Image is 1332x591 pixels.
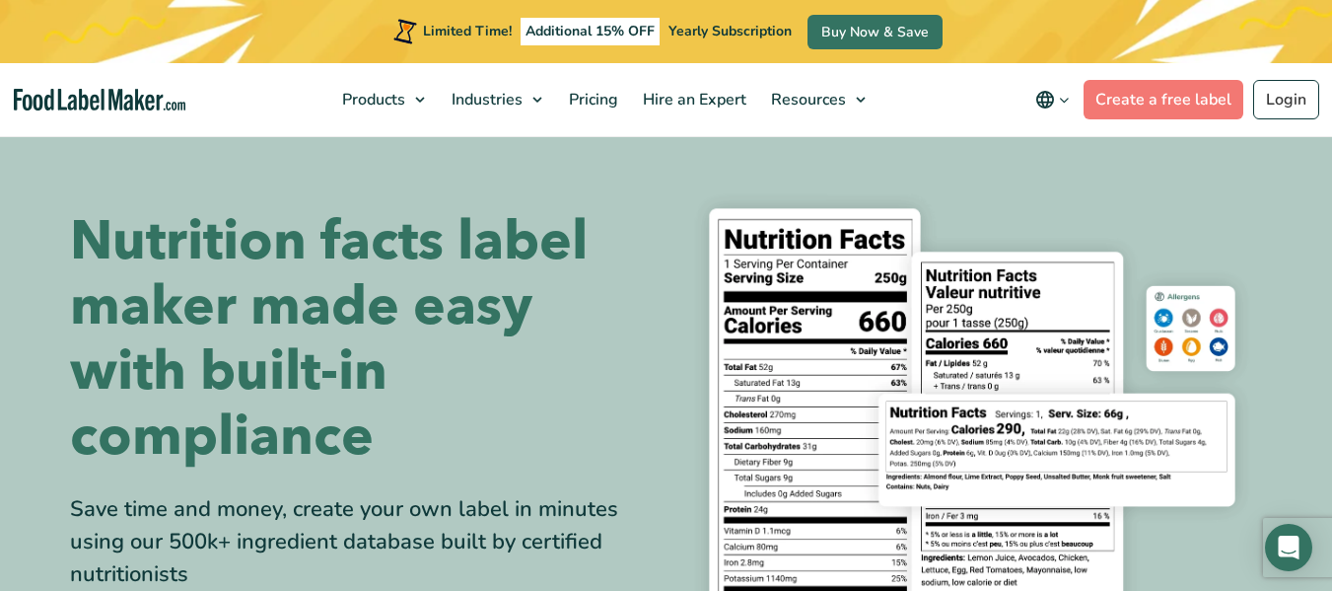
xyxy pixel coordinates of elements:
[423,22,512,40] span: Limited Time!
[807,15,943,49] a: Buy Now & Save
[446,89,525,111] span: Industries
[637,89,748,111] span: Hire an Expert
[440,63,552,136] a: Industries
[1084,80,1243,119] a: Create a free label
[336,89,407,111] span: Products
[70,209,652,470] h1: Nutrition facts label maker made easy with built-in compliance
[1253,80,1319,119] a: Login
[668,22,792,40] span: Yearly Subscription
[557,63,626,136] a: Pricing
[1265,524,1312,571] div: Open Intercom Messenger
[521,18,660,45] span: Additional 15% OFF
[765,89,848,111] span: Resources
[759,63,876,136] a: Resources
[70,493,652,591] div: Save time and money, create your own label in minutes using our 500k+ ingredient database built b...
[631,63,754,136] a: Hire an Expert
[330,63,435,136] a: Products
[563,89,620,111] span: Pricing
